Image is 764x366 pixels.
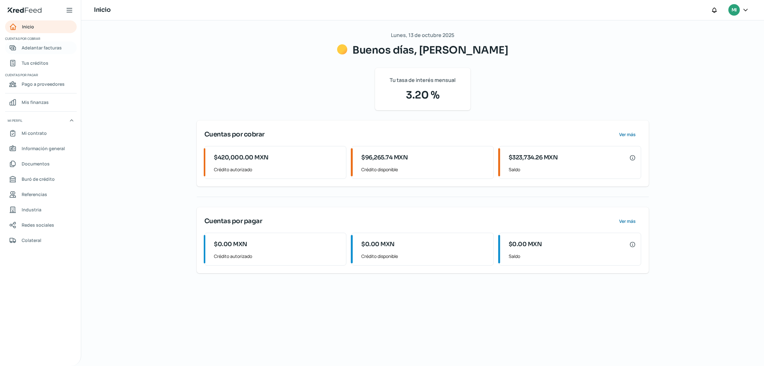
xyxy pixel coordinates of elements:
span: MI [732,6,737,14]
span: Colateral [22,236,41,244]
span: Ver más [619,219,636,223]
span: Crédito disponible [361,252,488,260]
span: Inicio [22,23,34,31]
span: Redes sociales [22,221,54,229]
a: Industria [5,203,77,216]
span: Buenos días, [PERSON_NAME] [352,44,508,56]
span: Información general [22,144,65,152]
a: Pago a proveedores [5,78,77,91]
span: Crédito autorizado [214,252,341,260]
span: Pago a proveedores [22,80,65,88]
span: Ver más [619,132,636,137]
span: Tu tasa de interés mensual [390,76,456,85]
a: Redes sociales [5,219,77,231]
a: Mis finanzas [5,96,77,109]
button: Ver más [614,128,641,141]
span: $0.00 MXN [361,240,395,249]
span: Cuentas por pagar [5,72,76,78]
span: Buró de crédito [22,175,55,183]
a: Inicio [5,20,77,33]
span: Mi contrato [22,129,47,137]
span: $420,000.00 MXN [214,153,269,162]
span: Lunes, 13 de octubre 2025 [391,31,454,40]
h1: Inicio [94,5,110,15]
a: Adelantar facturas [5,41,77,54]
span: $96,265.74 MXN [361,153,408,162]
a: Colateral [5,234,77,247]
a: Mi contrato [5,127,77,140]
span: Mi perfil [8,118,22,123]
span: Referencias [22,190,47,198]
span: $0.00 MXN [509,240,542,249]
span: Cuentas por pagar [204,216,262,226]
span: Mis finanzas [22,98,49,106]
span: Saldo [509,165,636,173]
span: Adelantar facturas [22,44,62,52]
a: Documentos [5,157,77,170]
a: Buró de crédito [5,173,77,186]
span: $323,734.26 MXN [509,153,558,162]
span: Cuentas por cobrar [204,130,265,139]
span: $0.00 MXN [214,240,247,249]
span: 3.20 % [383,87,463,103]
img: Saludos [337,44,347,55]
span: Saldo [509,252,636,260]
span: Documentos [22,160,50,168]
span: Tus créditos [22,59,48,67]
span: Crédito autorizado [214,165,341,173]
span: Industria [22,206,41,214]
a: Tus créditos [5,57,77,70]
span: Crédito disponible [361,165,488,173]
a: Referencias [5,188,77,201]
a: Información general [5,142,77,155]
span: Cuentas por cobrar [5,36,76,41]
button: Ver más [614,215,641,228]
